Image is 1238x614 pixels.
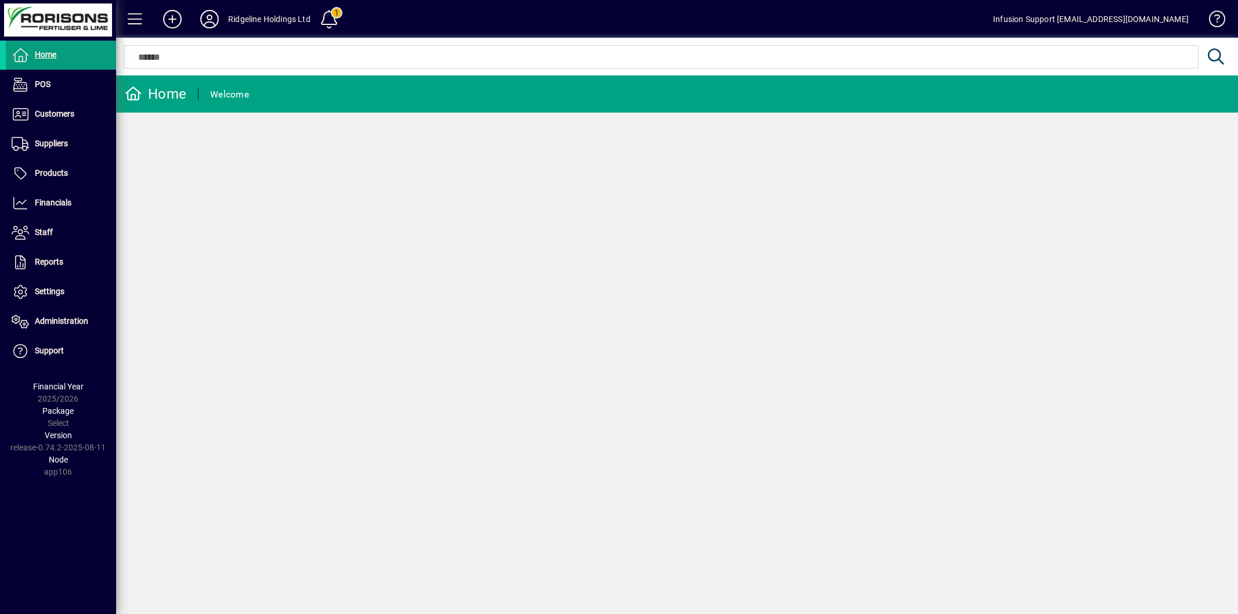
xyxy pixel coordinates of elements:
[35,139,68,148] span: Suppliers
[993,10,1189,28] div: Infusion Support [EMAIL_ADDRESS][DOMAIN_NAME]
[35,257,63,266] span: Reports
[210,85,249,104] div: Welcome
[6,307,116,336] a: Administration
[6,189,116,218] a: Financials
[6,337,116,366] a: Support
[6,129,116,158] a: Suppliers
[6,218,116,247] a: Staff
[33,382,84,391] span: Financial Year
[6,248,116,277] a: Reports
[35,316,88,326] span: Administration
[35,227,53,237] span: Staff
[6,70,116,99] a: POS
[6,159,116,188] a: Products
[6,100,116,129] a: Customers
[45,431,72,440] span: Version
[6,277,116,306] a: Settings
[125,85,186,103] div: Home
[35,346,64,355] span: Support
[49,455,68,464] span: Node
[35,50,56,59] span: Home
[35,168,68,178] span: Products
[35,80,50,89] span: POS
[228,10,311,28] div: Ridgeline Holdings Ltd
[191,9,228,30] button: Profile
[35,287,64,296] span: Settings
[42,406,74,416] span: Package
[35,198,71,207] span: Financials
[1200,2,1223,40] a: Knowledge Base
[154,9,191,30] button: Add
[35,109,74,118] span: Customers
